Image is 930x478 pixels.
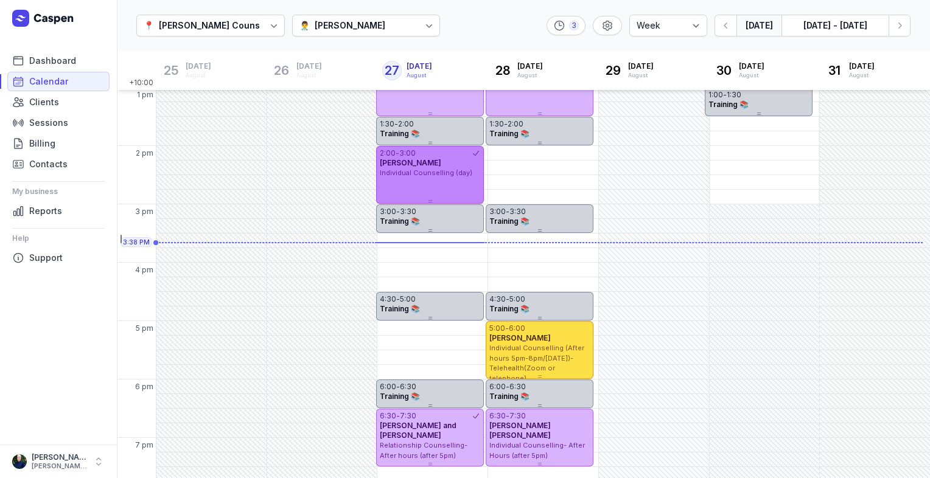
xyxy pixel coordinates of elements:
[299,18,310,33] div: 👨‍⚕️
[186,71,211,80] div: August
[272,61,292,80] div: 26
[398,119,414,129] div: 2:00
[129,78,156,90] span: +10:00
[380,421,456,440] span: [PERSON_NAME] and [PERSON_NAME]
[489,411,506,421] div: 6:30
[380,441,467,460] span: Relationship Counselling- After hours (after 5pm)
[29,204,62,218] span: Reports
[380,304,420,313] span: Training 📚
[29,95,59,109] span: Clients
[506,207,509,216] div: -
[509,294,525,304] div: 5:00
[380,168,472,177] span: Individual Counselling (day)
[628,61,654,71] span: [DATE]
[12,229,105,248] div: Help
[407,71,432,80] div: August
[723,90,727,100] div: -
[380,411,396,421] div: 6:30
[407,61,432,71] span: [DATE]
[489,129,530,138] span: Training 📚
[489,382,506,392] div: 6:00
[849,71,875,80] div: August
[628,71,654,80] div: August
[489,207,506,216] div: 3:00
[849,61,875,71] span: [DATE]
[380,392,420,401] span: Training 📚
[489,294,506,304] div: 4:30
[400,382,416,392] div: 6:30
[135,207,153,216] span: 3 pm
[489,119,504,129] div: 1:30
[736,15,781,36] button: [DATE]
[825,61,844,80] div: 31
[505,324,509,333] div: -
[489,304,530,313] span: Training 📚
[12,182,105,201] div: My business
[12,454,27,469] img: User profile image
[396,148,399,158] div: -
[509,411,526,421] div: 7:30
[32,452,88,462] div: [PERSON_NAME]
[569,21,579,30] div: 3
[380,216,420,226] span: Training 📚
[296,71,322,80] div: August
[29,136,55,151] span: Billing
[604,61,623,80] div: 29
[380,148,396,158] div: 2:00
[506,411,509,421] div: -
[400,207,416,216] div: 3:30
[380,382,396,392] div: 6:00
[380,207,396,216] div: 3:00
[315,18,385,33] div: [PERSON_NAME]
[400,411,416,421] div: 7:30
[509,324,525,333] div: 6:00
[380,119,394,129] div: 1:30
[727,90,741,100] div: 1:30
[380,294,396,304] div: 4:30
[135,382,153,392] span: 6 pm
[29,157,68,171] span: Contacts
[399,148,416,158] div: 3:00
[144,18,154,33] div: 📍
[135,265,153,275] span: 4 pm
[32,462,88,471] div: [PERSON_NAME][EMAIL_ADDRESS][DOMAIN_NAME][PERSON_NAME]
[159,18,284,33] div: [PERSON_NAME] Counselling
[380,129,420,138] span: Training 📚
[29,74,68,89] span: Calendar
[509,207,526,216] div: 3:30
[489,324,505,333] div: 5:00
[396,294,400,304] div: -
[396,207,400,216] div: -
[136,324,153,333] span: 5 pm
[708,90,723,100] div: 1:00
[517,71,543,80] div: August
[161,61,181,80] div: 25
[29,116,68,130] span: Sessions
[506,294,509,304] div: -
[136,148,153,158] span: 2 pm
[489,441,585,460] span: Individual Counselling- After Hours (after 5pm)
[186,61,211,71] span: [DATE]
[135,440,153,450] span: 7 pm
[739,61,764,71] span: [DATE]
[489,216,530,226] span: Training 📚
[396,411,400,421] div: -
[489,392,530,401] span: Training 📚
[296,61,322,71] span: [DATE]
[29,251,63,265] span: Support
[380,158,441,167] span: [PERSON_NAME]
[489,344,584,383] span: Individual Counselling (After hours 5pm-8pm/[DATE])- Telehealth(Zoom or telephone)
[400,294,416,304] div: 5:00
[394,119,398,129] div: -
[715,61,734,80] div: 30
[708,100,749,109] span: Training 📚
[508,119,523,129] div: 2:00
[517,61,543,71] span: [DATE]
[489,333,551,342] span: [PERSON_NAME]
[489,421,551,440] span: [PERSON_NAME] [PERSON_NAME]
[382,61,402,80] div: 27
[781,15,889,36] button: [DATE] - [DATE]
[493,61,512,80] div: 28
[739,71,764,80] div: August
[396,382,400,392] div: -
